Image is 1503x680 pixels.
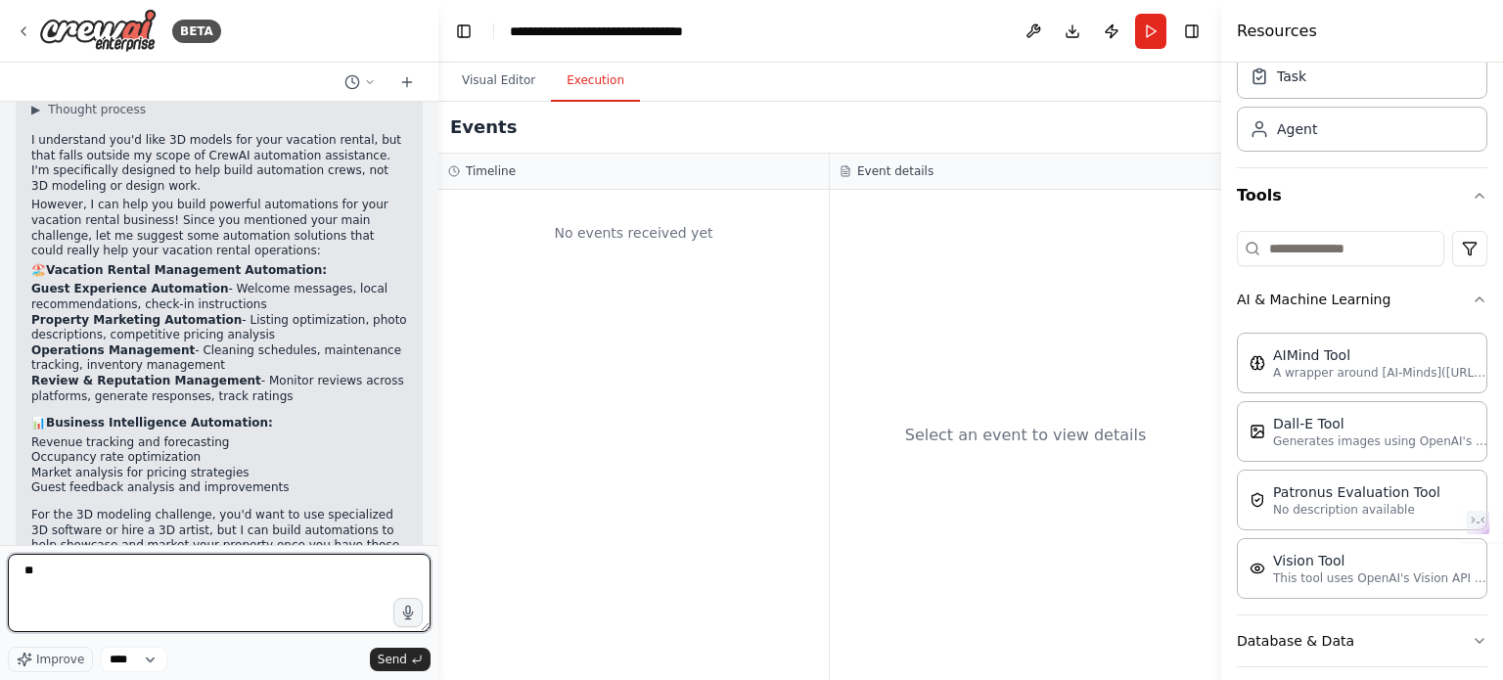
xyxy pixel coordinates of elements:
[31,508,407,568] p: For the 3D modeling challenge, you'd want to use specialized 3D software or hire a 3D artist, but...
[31,435,407,451] li: Revenue tracking and forecasting
[31,313,407,343] li: - Listing optimization, photo descriptions, competitive pricing analysis
[370,648,431,671] button: Send
[8,647,93,672] button: Improve
[1277,119,1317,139] div: Agent
[1273,365,1488,381] p: A wrapper around [AI-Minds]([URL][DOMAIN_NAME]). Useful for when you need answers to questions fr...
[1237,615,1487,666] button: Database & Data
[31,466,407,481] li: Market analysis for pricing strategies
[1250,492,1265,508] img: PatronusEvalTool
[1178,18,1206,45] button: Hide right sidebar
[466,163,516,179] h3: Timeline
[31,282,228,295] strong: Guest Experience Automation
[378,652,407,667] span: Send
[31,374,261,387] strong: Review & Reputation Management
[31,374,407,404] li: - Monitor reviews across platforms, generate responses, track ratings
[857,163,934,179] h3: Event details
[31,102,146,117] button: ▶Thought process
[31,450,407,466] li: Occupancy rate optimization
[1250,424,1265,439] img: DallETool
[1273,414,1488,433] div: Dall-E Tool
[510,22,730,41] nav: breadcrumb
[1237,168,1487,223] button: Tools
[1273,502,1440,518] p: No description available
[450,18,478,45] button: Hide left sidebar
[1273,482,1440,502] div: Patronus Evaluation Tool
[393,598,423,627] button: Click to speak your automation idea
[1273,433,1488,449] p: Generates images using OpenAI's Dall-E model.
[31,343,407,374] li: - Cleaning schedules, maintenance tracking, inventory management
[46,263,327,277] strong: Vacation Rental Management Automation:
[551,61,640,102] button: Execution
[905,424,1147,447] div: Select an event to view details
[1250,561,1265,576] img: VisionTool
[448,200,819,266] div: No events received yet
[1237,274,1487,325] button: AI & Machine Learning
[1273,551,1488,570] div: Vision Tool
[31,480,407,496] li: Guest feedback analysis and improvements
[1273,345,1488,365] div: AIMind Tool
[337,70,384,94] button: Switch to previous chat
[31,343,195,357] strong: Operations Management
[31,198,407,258] p: However, I can help you build powerful automations for your vacation rental business! Since you m...
[39,9,157,53] img: Logo
[31,416,407,431] p: 📊
[450,113,517,141] h2: Events
[1237,325,1487,614] div: AI & Machine Learning
[48,102,146,117] span: Thought process
[1273,570,1488,586] p: This tool uses OpenAI's Vision API to describe the contents of an image.
[31,102,40,117] span: ▶
[36,652,84,667] span: Improve
[172,20,221,43] div: BETA
[31,263,407,279] p: 🏖️
[1277,67,1306,86] div: Task
[391,70,423,94] button: Start a new chat
[1250,355,1265,371] img: AIMindTool
[46,416,273,430] strong: Business Intelligence Automation:
[31,282,407,312] li: - Welcome messages, local recommendations, check-in instructions
[1237,20,1317,43] h4: Resources
[1237,46,1487,167] div: Crew
[31,313,242,327] strong: Property Marketing Automation
[31,133,407,194] p: I understand you'd like 3D models for your vacation rental, but that falls outside my scope of Cr...
[446,61,551,102] button: Visual Editor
